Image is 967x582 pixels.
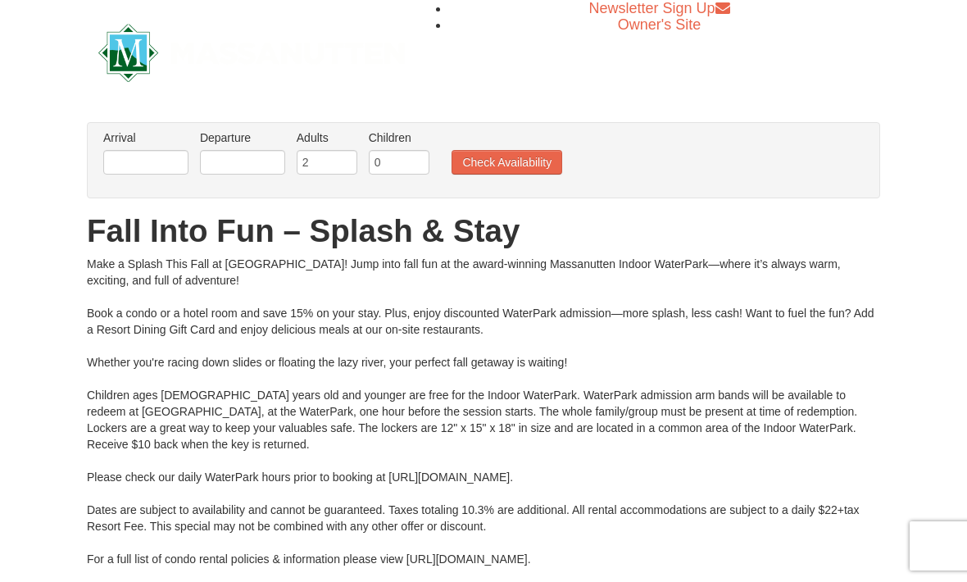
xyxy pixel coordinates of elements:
button: Check Availability [452,150,562,175]
h1: Fall Into Fun – Splash & Stay [87,215,880,248]
a: Owner's Site [618,16,701,33]
img: Massanutten Resort Logo [98,24,405,82]
label: Adults [297,130,357,146]
label: Departure [200,130,285,146]
label: Children [369,130,429,146]
label: Arrival [103,130,188,146]
a: Massanutten Resort [98,31,405,70]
